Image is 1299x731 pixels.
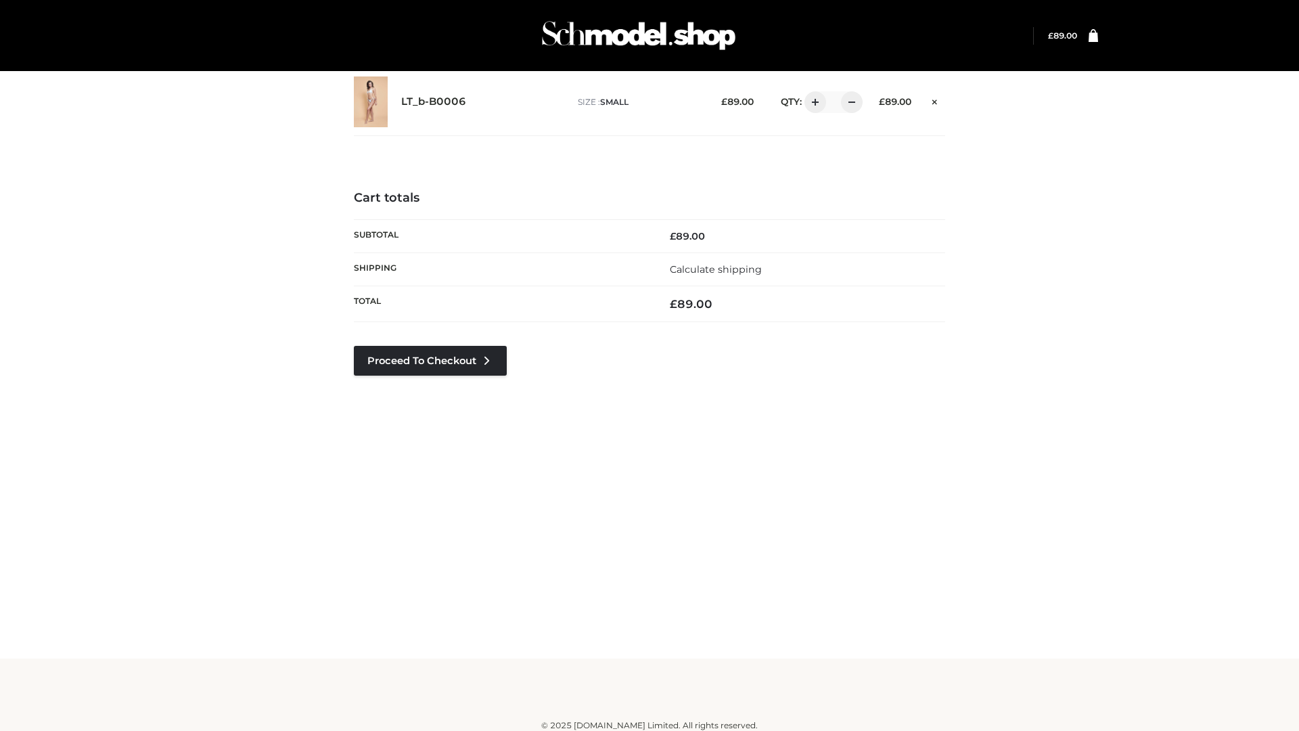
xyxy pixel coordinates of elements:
bdi: 89.00 [879,96,911,107]
span: £ [670,230,676,242]
h4: Cart totals [354,191,945,206]
p: size : [578,96,700,108]
bdi: 89.00 [670,230,705,242]
th: Total [354,286,649,322]
div: QTY: [767,91,858,113]
span: £ [879,96,885,107]
span: £ [721,96,727,107]
th: Subtotal [354,219,649,252]
bdi: 89.00 [1048,30,1077,41]
a: £89.00 [1048,30,1077,41]
bdi: 89.00 [721,96,754,107]
img: Schmodel Admin 964 [537,9,740,62]
span: £ [1048,30,1053,41]
a: Proceed to Checkout [354,346,507,376]
span: SMALL [600,97,629,107]
bdi: 89.00 [670,297,712,311]
a: LT_b-B0006 [401,95,466,108]
a: Calculate shipping [670,263,762,275]
span: £ [670,297,677,311]
a: Remove this item [925,91,945,109]
th: Shipping [354,252,649,286]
